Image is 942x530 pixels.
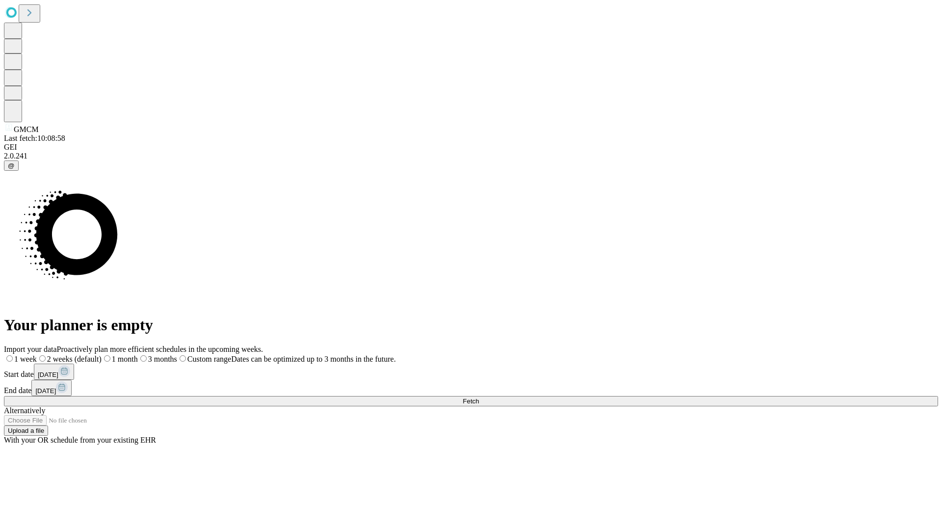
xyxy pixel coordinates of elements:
[140,355,147,362] input: 3 months
[148,355,177,363] span: 3 months
[4,436,156,444] span: With your OR schedule from your existing EHR
[112,355,138,363] span: 1 month
[463,397,479,405] span: Fetch
[4,316,938,334] h1: Your planner is empty
[31,380,72,396] button: [DATE]
[187,355,231,363] span: Custom range
[34,364,74,380] button: [DATE]
[231,355,395,363] span: Dates can be optimized up to 3 months in the future.
[39,355,46,362] input: 2 weeks (default)
[4,152,938,160] div: 2.0.241
[4,406,45,415] span: Alternatively
[14,355,37,363] span: 1 week
[104,355,110,362] input: 1 month
[180,355,186,362] input: Custom rangeDates can be optimized up to 3 months in the future.
[4,345,57,353] span: Import your data
[35,387,56,395] span: [DATE]
[47,355,102,363] span: 2 weeks (default)
[8,162,15,169] span: @
[4,364,938,380] div: Start date
[14,125,39,133] span: GMCM
[57,345,263,353] span: Proactively plan more efficient schedules in the upcoming weeks.
[4,143,938,152] div: GEI
[4,425,48,436] button: Upload a file
[4,134,65,142] span: Last fetch: 10:08:58
[4,160,19,171] button: @
[6,355,13,362] input: 1 week
[38,371,58,378] span: [DATE]
[4,380,938,396] div: End date
[4,396,938,406] button: Fetch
